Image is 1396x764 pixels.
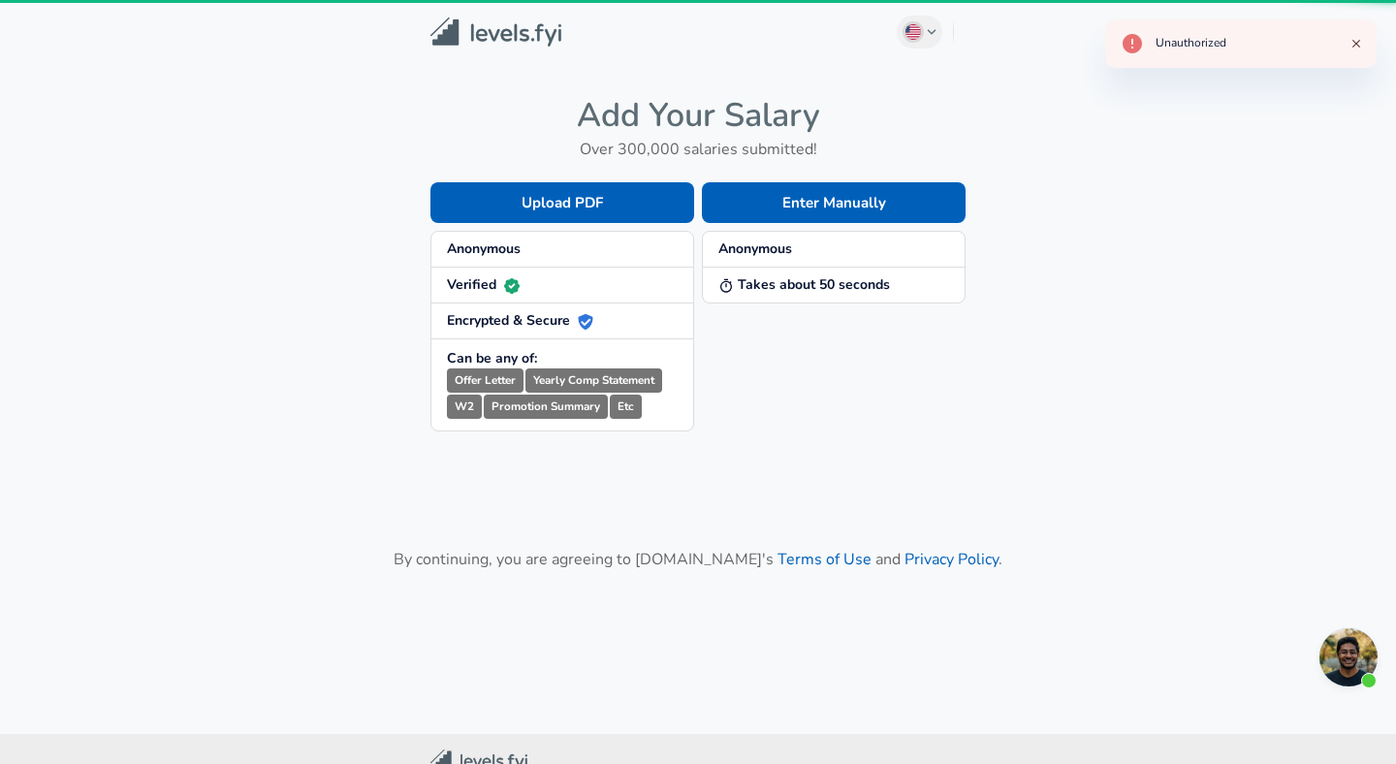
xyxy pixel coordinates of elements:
div: Unauthorized [1156,36,1226,51]
div: Open chat [1319,628,1378,686]
button: Close [1344,31,1369,56]
strong: Verified [447,275,520,294]
strong: Takes about 50 seconds [718,275,890,294]
img: Levels.fyi [430,17,561,48]
small: Offer Letter [447,368,523,393]
small: Etc [610,395,642,419]
small: Yearly Comp Statement [525,368,662,393]
button: Upload PDF [430,182,694,223]
strong: Can be any of: [447,349,537,367]
h6: Over 300,000 salaries submitted! [430,136,966,163]
button: English (US) [897,16,943,48]
a: Terms of Use [777,549,872,570]
a: Privacy Policy [904,549,999,570]
small: Promotion Summary [484,395,608,419]
h4: Add Your Salary [430,95,966,136]
strong: Encrypted & Secure [447,311,593,330]
small: W2 [447,395,482,419]
strong: Anonymous [718,239,792,258]
strong: Anonymous [447,239,521,258]
button: Enter Manually [702,182,966,223]
img: English (US) [905,24,921,40]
